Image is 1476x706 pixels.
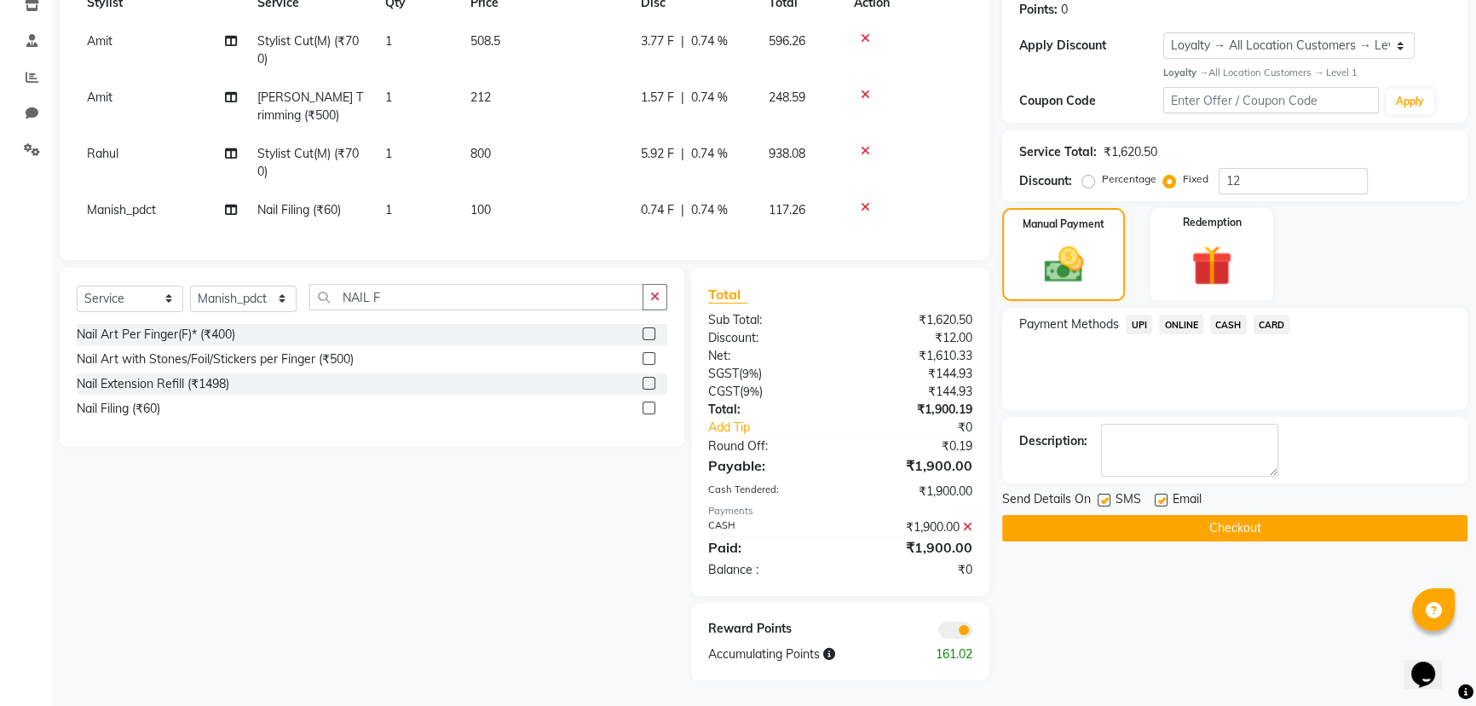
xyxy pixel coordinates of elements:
div: Net: [695,347,840,365]
label: Fixed [1183,171,1208,187]
div: ₹144.93 [840,365,985,383]
div: Points: [1019,1,1058,19]
span: 0.74 % [691,145,728,163]
span: ONLINE [1159,315,1203,334]
div: 0 [1061,1,1068,19]
div: ₹1,610.33 [840,347,985,365]
span: 1.57 F [641,89,674,107]
span: | [681,89,684,107]
div: Total: [695,401,840,419]
div: ₹1,620.50 [840,311,985,329]
span: Amit [87,33,112,49]
div: ₹1,900.19 [840,401,985,419]
div: ₹0.19 [840,437,985,455]
div: Discount: [695,329,840,347]
div: Coupon Code [1019,92,1163,110]
span: Stylist Cut(M) (₹700) [257,146,359,179]
div: Nail Art with Stones/Foil/Stickers per Finger (₹500) [77,350,354,368]
iframe: chat widget [1404,638,1459,689]
span: 508.5 [470,33,500,49]
div: ₹1,620.50 [1104,143,1157,161]
div: ( ) [695,365,840,383]
span: 117.26 [769,202,805,217]
span: Email [1173,490,1202,512]
span: SMS [1116,490,1141,512]
span: Payment Methods [1019,315,1119,333]
div: Accumulating Points [695,645,914,663]
span: 0.74 F [641,201,674,219]
span: | [681,145,684,163]
div: ₹1,900.00 [840,455,985,476]
span: 248.59 [769,90,805,105]
span: | [681,32,684,50]
input: Search or Scan [309,284,643,310]
div: Nail Art Per Finger(F)* (₹400) [77,326,235,344]
span: CARD [1254,315,1290,334]
span: 3.77 F [641,32,674,50]
div: All Location Customers → Level 1 [1163,66,1450,80]
div: Paid: [695,537,840,558]
div: Service Total: [1019,143,1097,161]
div: Payments [708,504,973,518]
span: 1 [385,33,392,49]
div: Discount: [1019,172,1072,190]
span: 9% [743,385,759,398]
img: _gift.svg [1179,240,1245,292]
span: Send Details On [1002,490,1091,512]
div: ₹1,900.00 [840,518,985,536]
label: Manual Payment [1023,217,1104,232]
strong: Loyalty → [1163,67,1208,78]
div: Nail Filing (₹60) [77,400,160,418]
a: Add Tip [695,419,865,437]
div: ₹1,900.00 [840,537,985,558]
div: ₹1,900.00 [840,483,985,501]
span: Amit [87,90,112,105]
div: Apply Discount [1019,37,1163,55]
span: 0.74 % [691,89,728,107]
span: | [681,201,684,219]
div: Balance : [695,561,840,579]
div: ₹0 [840,561,985,579]
span: Total [708,286,747,304]
span: 0.74 % [691,32,728,50]
span: Rahul [87,146,118,161]
span: 1 [385,146,392,161]
div: ₹12.00 [840,329,985,347]
span: Stylist Cut(M) (₹700) [257,33,359,67]
span: UPI [1126,315,1152,334]
button: Apply [1386,89,1434,114]
span: CASH [1210,315,1247,334]
div: Round Off: [695,437,840,455]
span: SGST [708,366,739,381]
label: Percentage [1102,171,1156,187]
button: Checkout [1002,515,1467,541]
div: 161.02 [913,645,985,663]
div: Nail Extension Refill (₹1498) [77,375,229,393]
span: Nail Filing (₹60) [257,202,341,217]
div: Reward Points [695,620,840,639]
div: Description: [1019,432,1087,450]
span: 212 [470,90,491,105]
input: Enter Offer / Coupon Code [1163,87,1379,113]
span: 100 [470,202,491,217]
span: 5.92 F [641,145,674,163]
label: Redemption [1183,215,1242,230]
img: _cash.svg [1032,242,1096,287]
div: Payable: [695,455,840,476]
div: CASH [695,518,840,536]
span: CGST [708,384,740,399]
div: Sub Total: [695,311,840,329]
div: ₹144.93 [840,383,985,401]
span: 1 [385,202,392,217]
span: 9% [742,367,758,380]
span: Manish_pdct [87,202,156,217]
span: 596.26 [769,33,805,49]
span: [PERSON_NAME] Trimming (₹500) [257,90,363,123]
span: 800 [470,146,491,161]
div: Cash Tendered: [695,483,840,501]
span: 938.08 [769,146,805,161]
span: 1 [385,90,392,105]
div: ₹0 [864,419,985,437]
div: ( ) [695,383,840,401]
span: 0.74 % [691,201,728,219]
